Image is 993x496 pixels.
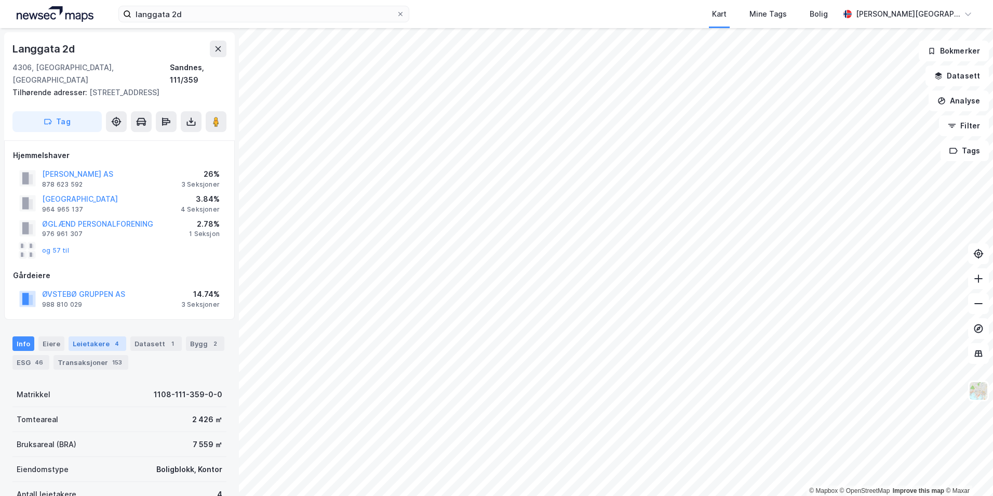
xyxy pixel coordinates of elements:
[840,487,890,494] a: OpenStreetMap
[17,463,69,476] div: Eiendomstype
[969,381,988,401] img: Z
[181,205,220,214] div: 4 Seksjoner
[110,357,124,368] div: 153
[925,66,989,86] button: Datasett
[749,8,787,20] div: Mine Tags
[12,336,34,351] div: Info
[17,413,58,426] div: Tomteareal
[13,149,226,162] div: Hjemmelshaver
[189,230,220,238] div: 1 Seksjon
[941,446,993,496] div: Kontrollprogram for chat
[12,355,49,370] div: ESG
[181,288,220,301] div: 14.74%
[189,218,220,230] div: 2.78%
[192,413,222,426] div: 2 426 ㎡
[156,463,222,476] div: Boligblokk, Kontor
[941,140,989,161] button: Tags
[12,111,102,132] button: Tag
[130,336,182,351] div: Datasett
[193,438,222,451] div: 7 559 ㎡
[941,446,993,496] iframe: Chat Widget
[167,338,178,349] div: 1
[919,41,989,61] button: Bokmerker
[12,86,218,99] div: [STREET_ADDRESS]
[42,230,83,238] div: 976 961 307
[17,6,93,22] img: logo.a4113a55bc3d86da70a041830d287a7e.svg
[186,336,224,351] div: Bygg
[939,115,989,136] button: Filter
[181,301,220,309] div: 3 Seksjoner
[17,388,50,401] div: Matrikkel
[131,6,396,22] input: Søk på adresse, matrikkel, gårdeiere, leietakere eller personer
[712,8,727,20] div: Kart
[12,88,89,97] span: Tilhørende adresser:
[12,61,170,86] div: 4306, [GEOGRAPHIC_DATA], [GEOGRAPHIC_DATA]
[893,487,944,494] a: Improve this map
[42,180,83,189] div: 878 623 592
[17,438,76,451] div: Bruksareal (BRA)
[181,168,220,180] div: 26%
[809,487,838,494] a: Mapbox
[856,8,960,20] div: [PERSON_NAME][GEOGRAPHIC_DATA]
[42,205,83,214] div: 964 965 137
[38,336,64,351] div: Eiere
[69,336,126,351] div: Leietakere
[181,193,220,205] div: 3.84%
[42,301,82,309] div: 988 810 029
[53,355,128,370] div: Transaksjoner
[154,388,222,401] div: 1108-111-359-0-0
[181,180,220,189] div: 3 Seksjoner
[170,61,226,86] div: Sandnes, 111/359
[12,41,77,57] div: Langgata 2d
[810,8,828,20] div: Bolig
[210,338,220,349] div: 2
[13,269,226,282] div: Gårdeiere
[929,90,989,111] button: Analyse
[33,357,45,368] div: 46
[112,338,122,349] div: 4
